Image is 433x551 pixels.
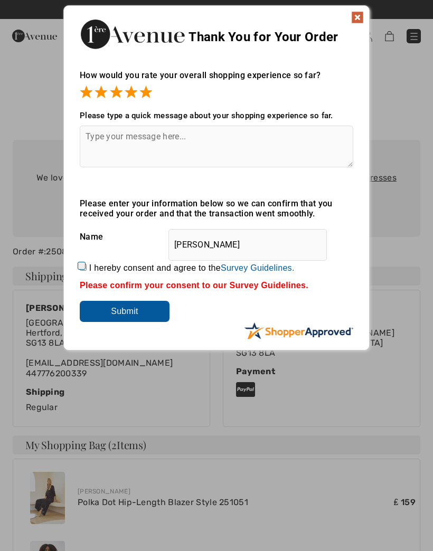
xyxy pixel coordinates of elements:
div: How would you rate your overall shopping experience so far? [80,60,353,100]
label: I hereby consent and agree to the [89,263,295,273]
input: Submit [80,301,170,322]
span: Thank You for Your Order [189,30,338,44]
div: Please type a quick message about your shopping experience so far. [80,111,353,120]
div: Name [80,224,353,250]
img: x [351,11,364,24]
a: Survey Guidelines. [221,263,295,272]
img: Thank You for Your Order [80,16,185,52]
div: Please confirm your consent to our Survey Guidelines. [80,281,353,290]
div: Please enter your information below so we can confirm that you received your order and that the t... [80,198,353,218]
